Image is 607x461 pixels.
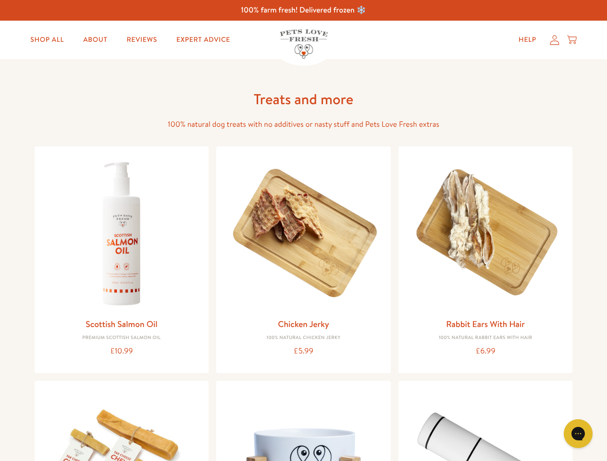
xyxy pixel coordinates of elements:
div: 100% Natural Rabbit Ears with hair [406,335,565,341]
h1: Treats and more [150,90,458,109]
a: Reviews [119,30,164,49]
div: £6.99 [406,345,565,358]
img: Pets Love Fresh [280,29,328,59]
img: Rabbit Ears With Hair [406,154,565,313]
a: Chicken Jerky [278,318,329,330]
a: Help [511,30,544,49]
img: Scottish Salmon Oil [42,154,201,313]
a: About [75,30,115,49]
span: 100% natural dog treats with no additives or nasty stuff and Pets Love Fresh extras [168,119,439,130]
div: 100% Natural Chicken Jerky [224,335,383,341]
a: Shop All [23,30,72,49]
div: £10.99 [42,345,201,358]
iframe: Gorgias live chat messenger [559,416,597,451]
div: £5.99 [224,345,383,358]
a: Expert Advice [169,30,238,49]
a: Rabbit Ears With Hair [446,318,525,330]
a: Scottish Salmon Oil [86,318,157,330]
div: Premium Scottish Salmon Oil [42,335,201,341]
img: Chicken Jerky [224,154,383,313]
